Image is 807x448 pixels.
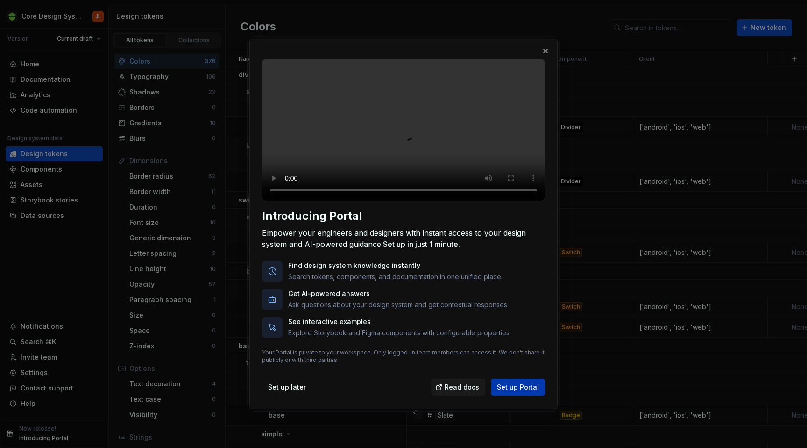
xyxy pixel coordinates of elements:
span: Read docs [445,383,479,392]
a: Read docs [431,379,485,396]
span: Set up in just 1 minute. [383,239,460,249]
span: Set up Portal [497,383,539,392]
p: See interactive examples [288,317,511,326]
p: Get AI-powered answers [288,289,509,298]
button: Set up Portal [491,379,545,396]
button: Set up later [262,379,312,396]
span: Set up later [268,383,306,392]
p: Find design system knowledge instantly [288,261,503,270]
p: Ask questions about your design system and get contextual responses. [288,300,509,310]
p: Search tokens, components, and documentation in one unified place. [288,272,503,282]
p: Your Portal is private to your workspace. Only logged-in team members can access it. We don't sha... [262,349,545,364]
p: Explore Storybook and Figma components with configurable properties. [288,328,511,338]
div: Introducing Portal [262,209,545,224]
div: Empower your engineers and designers with instant access to your design system and AI-powered gui... [262,227,545,250]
